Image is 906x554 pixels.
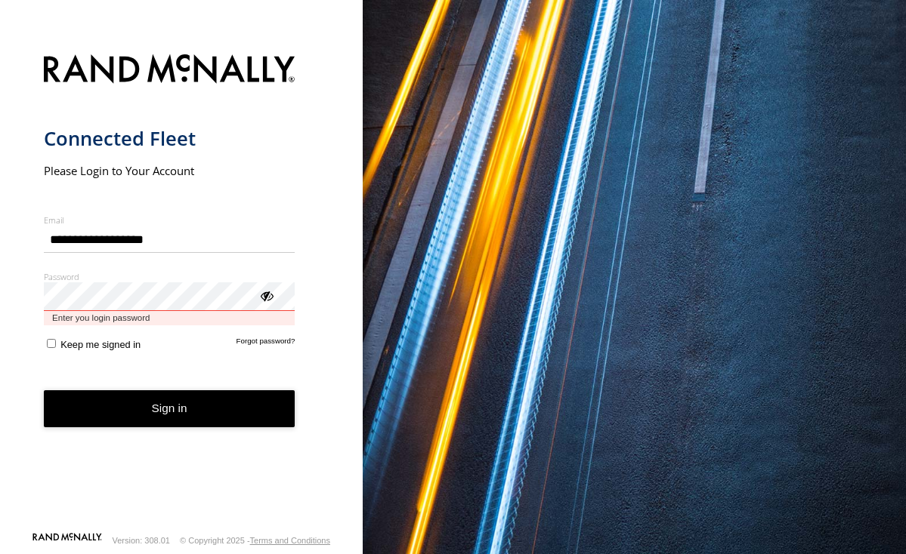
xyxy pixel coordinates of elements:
[250,536,330,545] a: Terms and Conditions
[47,339,56,348] input: Keep me signed in
[44,214,295,226] label: Email
[237,337,295,350] a: Forgot password?
[180,536,330,545] div: © Copyright 2025 -
[44,311,295,325] span: Enter you login password
[44,126,295,151] h1: Connected Fleet
[44,51,295,90] img: Rand McNally
[32,533,102,548] a: Visit our Website
[44,390,295,427] button: Sign in
[44,163,295,178] h2: Please Login to Your Account
[44,271,295,282] label: Password
[44,45,320,531] form: main
[258,288,274,303] div: ViewPassword
[113,536,170,545] div: Version: 308.01
[60,339,141,350] span: Keep me signed in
